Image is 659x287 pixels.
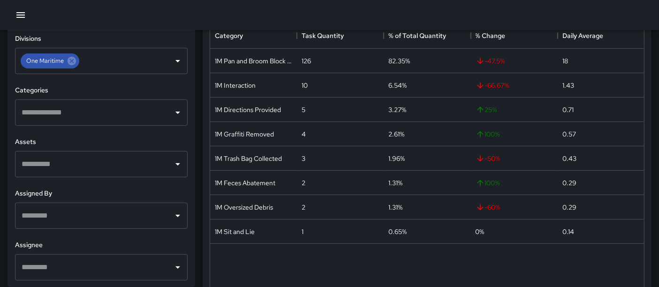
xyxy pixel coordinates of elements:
[388,154,405,163] div: 1.96%
[21,55,69,66] span: One Maritime
[15,85,188,96] h6: Categories
[471,23,558,49] div: % Change
[171,158,184,171] button: Open
[302,105,305,114] div: 5
[215,105,281,114] div: 1M Directions Provided
[210,23,297,49] div: Category
[302,129,306,139] div: 4
[388,129,404,139] div: 2.61%
[215,23,243,49] div: Category
[302,56,311,66] div: 126
[215,56,292,66] div: 1M Pan and Broom Block Faces
[562,129,576,139] div: 0.57
[215,81,256,90] div: 1M Interaction
[15,34,188,44] h6: Divisions
[388,56,410,66] div: 82.35%
[15,240,188,250] h6: Assignee
[558,23,644,49] div: Daily Average
[15,189,188,199] h6: Assigned By
[215,178,275,188] div: 1M Feces Abatement
[476,105,497,114] span: 25 %
[562,203,576,212] div: 0.29
[476,23,506,49] div: % Change
[562,154,576,163] div: 0.43
[171,54,184,68] button: Open
[302,203,305,212] div: 2
[388,227,407,236] div: 0.65%
[562,23,603,49] div: Daily Average
[215,203,273,212] div: 1M Oversized Debris
[476,227,485,236] span: 0 %
[297,23,384,49] div: Task Quantity
[562,81,574,90] div: 1.43
[171,209,184,222] button: Open
[302,227,303,236] div: 1
[171,106,184,119] button: Open
[384,23,470,49] div: % of Total Quantity
[302,154,305,163] div: 3
[476,129,500,139] span: 100 %
[388,178,402,188] div: 1.31%
[388,23,446,49] div: % of Total Quantity
[562,227,574,236] div: 0.14
[476,56,505,66] span: -47.5 %
[562,178,576,188] div: 0.29
[476,154,500,163] span: -50 %
[476,178,500,188] span: 100 %
[388,81,407,90] div: 6.54%
[388,203,402,212] div: 1.31%
[562,105,574,114] div: 0.71
[21,53,79,68] div: One Maritime
[476,81,509,90] span: -66.67 %
[302,81,308,90] div: 10
[15,137,188,147] h6: Assets
[388,105,406,114] div: 3.27%
[302,178,305,188] div: 2
[215,129,274,139] div: 1M Graffiti Removed
[562,56,568,66] div: 18
[476,203,500,212] span: -60 %
[215,227,255,236] div: 1M Sit and Lie
[171,261,184,274] button: Open
[215,154,282,163] div: 1M Trash Bag Collected
[302,23,344,49] div: Task Quantity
